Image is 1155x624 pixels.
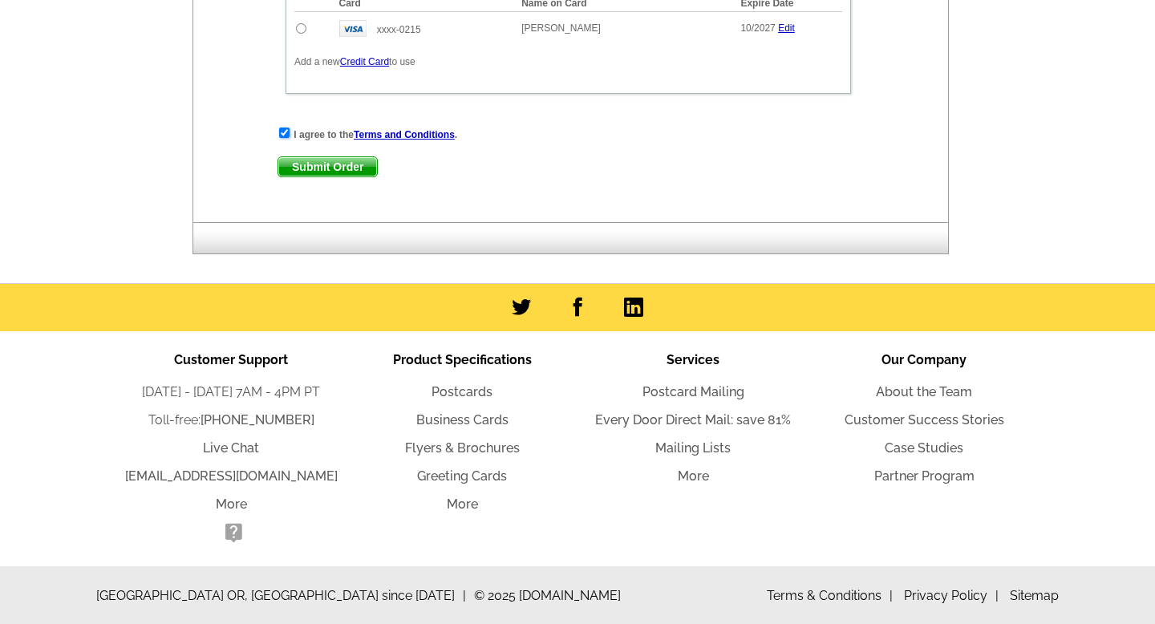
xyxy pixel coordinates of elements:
[667,352,719,367] span: Services
[417,468,507,484] a: Greeting Cards
[294,55,842,69] p: Add a new to use
[655,440,731,456] a: Mailing Lists
[115,383,346,402] li: [DATE] - [DATE] 7AM - 4PM PT
[416,412,509,427] a: Business Cards
[678,468,709,484] a: More
[174,352,288,367] span: Customer Support
[447,496,478,512] a: More
[339,20,367,37] img: visa.gif
[595,412,791,427] a: Every Door Direct Mail: save 81%
[740,22,775,34] span: 10/2027
[216,496,247,512] a: More
[340,56,389,67] a: Credit Card
[354,129,455,140] a: Terms and Conditions
[393,352,532,367] span: Product Specifications
[278,157,377,176] span: Submit Order
[521,22,601,34] span: [PERSON_NAME]
[405,440,520,456] a: Flyers & Brochures
[115,411,346,430] li: Toll-free:
[474,586,621,606] span: © 2025 [DOMAIN_NAME]
[377,24,421,35] span: xxxx-0215
[767,588,893,603] a: Terms & Conditions
[778,22,795,34] a: Edit
[203,440,259,456] a: Live Chat
[201,412,314,427] a: [PHONE_NUMBER]
[294,129,457,140] strong: I agree to the .
[642,384,744,399] a: Postcard Mailing
[96,586,466,606] span: [GEOGRAPHIC_DATA] OR, [GEOGRAPHIC_DATA] since [DATE]
[432,384,492,399] a: Postcards
[125,468,338,484] a: [EMAIL_ADDRESS][DOMAIN_NAME]
[834,251,1155,624] iframe: LiveChat chat widget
